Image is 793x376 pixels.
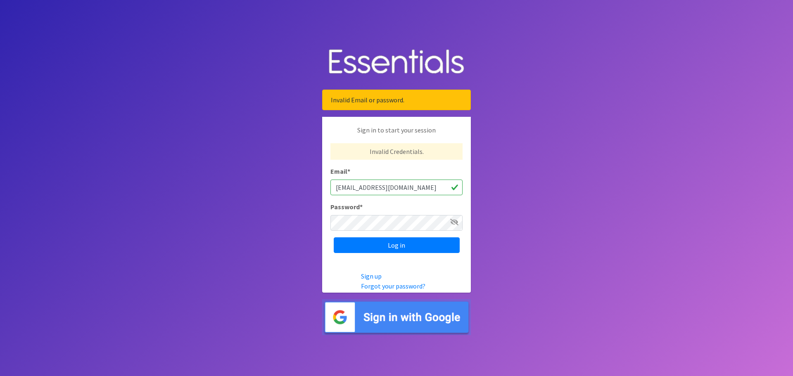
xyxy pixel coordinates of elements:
[330,202,363,212] label: Password
[330,125,463,143] p: Sign in to start your session
[322,41,471,83] img: Human Essentials
[361,272,382,280] a: Sign up
[322,90,471,110] div: Invalid Email or password.
[361,282,425,290] a: Forgot your password?
[330,166,350,176] label: Email
[347,167,350,175] abbr: required
[330,143,463,160] p: Invalid Credentials.
[322,299,471,335] img: Sign in with Google
[334,237,460,253] input: Log in
[360,203,363,211] abbr: required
